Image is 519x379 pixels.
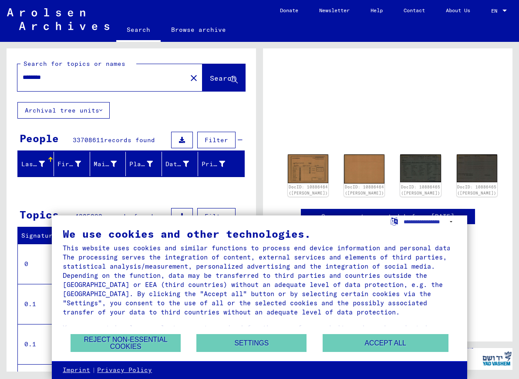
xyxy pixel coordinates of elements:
a: Imprint [63,366,90,375]
span: records found [102,212,153,220]
div: Signature [21,231,71,240]
img: 001.jpg [288,154,328,183]
td: 0.1 [18,284,78,324]
img: 001.jpg [400,154,441,182]
div: Date of Birth [165,160,189,169]
mat-header-cell: First Name [54,152,90,176]
span: Search [210,74,236,82]
span: Filter [205,136,228,144]
mat-icon: close [189,73,199,83]
a: DocID: 10886465 ([PERSON_NAME]) [401,184,440,195]
img: Arolsen_neg.svg [7,8,109,30]
button: Search [202,64,245,91]
img: yv_logo.png [481,348,513,369]
div: Place of Birth [129,160,153,169]
button: Filter [197,208,236,225]
span: 33708611 [73,136,104,144]
button: Filter [197,132,236,148]
button: Archival tree units [17,102,110,119]
img: 002.jpg [344,154,384,184]
mat-header-cell: Place of Birth [126,152,162,176]
td: 0.1 [18,324,78,364]
span: Filter [205,212,228,220]
div: Maiden Name [94,160,117,169]
div: First Name [57,157,92,171]
a: See comments created before [DATE] [321,212,455,221]
a: Privacy Policy [97,366,152,375]
div: Prisoner # [202,160,225,169]
mat-label: Search for topics or names [24,60,125,68]
span: records found [104,136,155,144]
a: DocID: 10886465 ([PERSON_NAME]) [457,184,496,195]
div: Prisoner # [202,157,236,171]
div: Place of Birth [129,157,164,171]
button: Clear [185,69,202,86]
span: 4285890 [75,212,102,220]
mat-header-cell: Maiden Name [90,152,126,176]
div: First Name [57,160,81,169]
button: Reject non-essential cookies [71,334,181,352]
mat-header-cell: Prisoner # [198,152,244,176]
div: We use cookies and other technologies. [63,229,456,239]
mat-header-cell: Date of Birth [162,152,198,176]
div: Date of Birth [165,157,200,171]
td: 0 [18,244,78,284]
div: Maiden Name [94,157,128,171]
mat-header-cell: Last Name [18,152,54,176]
a: Search [116,19,161,42]
button: Accept all [323,334,448,352]
div: Last Name [21,160,45,169]
div: Signature [21,229,80,243]
img: 002.jpg [457,154,497,182]
a: DocID: 10886464 ([PERSON_NAME]) [345,184,384,195]
button: Settings [196,334,307,352]
a: Browse archive [161,19,236,40]
div: Last Name [21,157,56,171]
a: DocID: 10886464 ([PERSON_NAME]) [289,184,328,195]
span: EN [491,8,501,14]
div: This website uses cookies and similar functions to process end device information and personal da... [63,243,456,317]
div: People [20,130,59,146]
div: Topics [20,207,59,222]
